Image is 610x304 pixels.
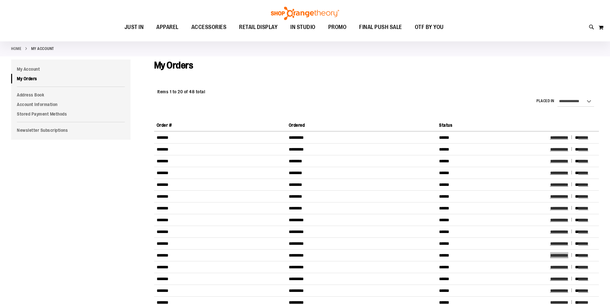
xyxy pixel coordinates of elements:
[154,119,286,131] th: Order #
[239,20,278,34] span: RETAIL DISPLAY
[11,109,131,119] a: Stored Payment Methods
[118,20,150,35] a: JUST IN
[124,20,144,34] span: JUST IN
[286,119,437,131] th: Ordered
[11,64,131,74] a: My Account
[415,20,444,34] span: OTF BY YOU
[154,60,193,71] span: My Orders
[191,20,227,34] span: ACCESSORIES
[328,20,347,34] span: PROMO
[185,20,233,35] a: ACCESSORIES
[11,125,131,135] a: Newsletter Subscriptions
[436,119,547,131] th: Status
[11,90,131,100] a: Address Book
[157,89,205,94] span: Items 1 to 20 of 48 total
[156,20,179,34] span: APPAREL
[408,20,450,35] a: OTF BY YOU
[31,46,54,52] strong: My Account
[290,20,316,34] span: IN STUDIO
[284,20,322,35] a: IN STUDIO
[11,100,131,109] a: Account Information
[150,20,185,35] a: APPAREL
[322,20,353,35] a: PROMO
[11,74,131,83] a: My Orders
[359,20,402,34] span: FINAL PUSH SALE
[270,7,340,20] img: Shop Orangetheory
[11,46,21,52] a: Home
[353,20,408,35] a: FINAL PUSH SALE
[233,20,284,35] a: RETAIL DISPLAY
[536,98,554,104] label: Placed in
